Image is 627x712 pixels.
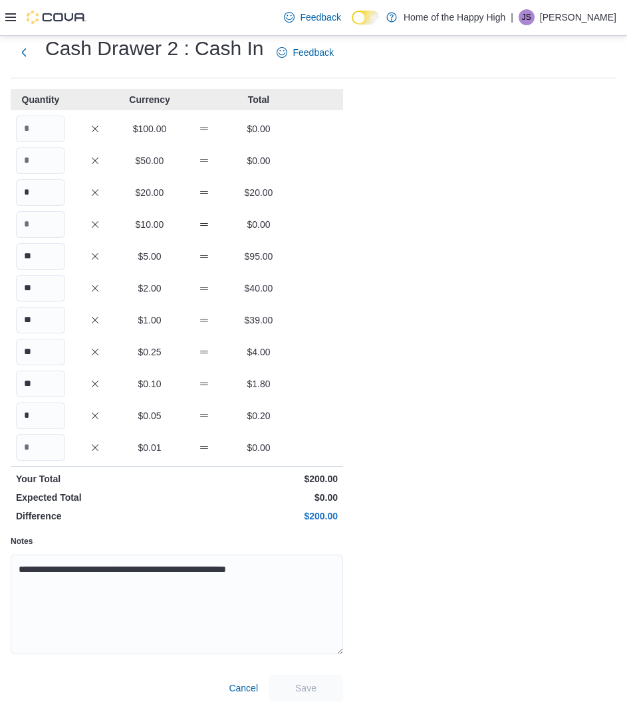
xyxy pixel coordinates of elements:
p: $200.00 [180,472,338,486]
input: Quantity [16,211,65,238]
p: Currency [125,93,174,106]
span: Save [295,681,316,695]
p: $0.00 [234,441,283,454]
p: | [511,9,513,25]
input: Quantity [16,307,65,333]
input: Quantity [16,339,65,365]
button: Save [269,675,343,701]
input: Quantity [16,434,65,461]
input: Dark Mode [352,11,380,25]
p: Your Total [16,472,174,486]
p: $0.20 [234,409,283,422]
span: Cancel [229,681,258,695]
p: $1.00 [125,313,174,327]
input: Quantity [16,402,65,429]
p: $0.10 [125,377,174,391]
p: Difference [16,509,174,523]
p: $20.00 [125,186,174,199]
p: $0.00 [180,491,338,504]
p: $0.00 [234,154,283,167]
p: $2.00 [125,282,174,295]
p: $95.00 [234,250,283,263]
span: JS [522,9,531,25]
button: Cancel [223,675,263,701]
p: [PERSON_NAME] [540,9,616,25]
p: $0.25 [125,345,174,359]
p: $10.00 [125,218,174,231]
input: Quantity [16,243,65,270]
p: Quantity [16,93,65,106]
span: Feedback [293,46,333,59]
p: $20.00 [234,186,283,199]
p: $0.05 [125,409,174,422]
p: Expected Total [16,491,174,504]
p: $100.00 [125,122,174,135]
p: $40.00 [234,282,283,295]
p: $0.00 [234,122,283,135]
button: Next [11,39,37,66]
input: Quantity [16,147,65,174]
p: Home of the Happy High [404,9,505,25]
h1: Cash Drawer 2 : Cash In [45,35,263,62]
input: Quantity [16,275,65,302]
p: $39.00 [234,313,283,327]
div: Jake Sullivan [519,9,535,25]
span: Feedback [300,11,340,24]
a: Feedback [279,4,346,31]
p: $1.80 [234,377,283,391]
input: Quantity [16,116,65,142]
input: Quantity [16,179,65,206]
p: $50.00 [125,154,174,167]
img: Cova [27,11,86,24]
p: $4.00 [234,345,283,359]
a: Feedback [271,39,338,66]
input: Quantity [16,371,65,397]
p: Total [234,93,283,106]
p: $0.01 [125,441,174,454]
label: Notes [11,536,33,547]
p: $0.00 [234,218,283,231]
p: $5.00 [125,250,174,263]
p: $200.00 [180,509,338,523]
